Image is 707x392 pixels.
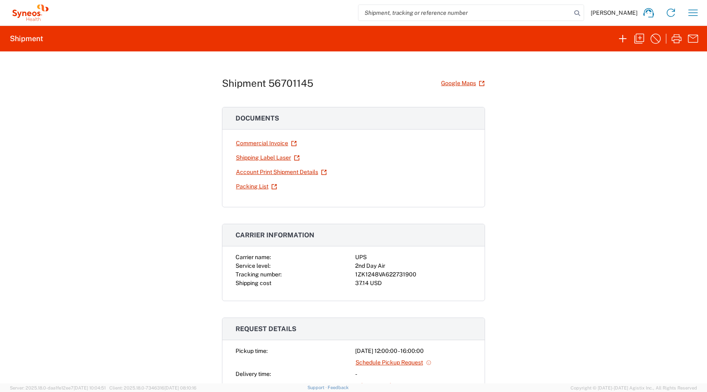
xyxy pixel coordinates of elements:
input: Shipment, tracking or reference number [358,5,571,21]
span: Service level: [236,262,270,269]
div: UPS [355,253,471,262]
span: Copyright © [DATE]-[DATE] Agistix Inc., All Rights Reserved [571,384,697,392]
span: Client: 2025.18.0-7346316 [109,385,196,390]
a: Feedback [328,385,349,390]
div: [DATE] 12:00:00 - 16:00:00 [355,347,471,355]
span: Server: 2025.18.0-daa1fe12ee7 [10,385,106,390]
span: Delivery time: [236,371,271,377]
span: Carrier information [236,231,314,239]
div: 1ZK1248VA622731900 [355,270,471,279]
span: [DATE] 08:10:16 [164,385,196,390]
div: - [355,370,471,378]
span: [DATE] 10:04:51 [74,385,106,390]
h2: Shipment [10,34,43,44]
span: [PERSON_NAME] [591,9,638,16]
a: Support [307,385,328,390]
h1: Shipment 56701145 [222,77,313,89]
a: Shipping Label Laser [236,151,300,165]
div: 37.14 USD [355,279,471,288]
a: Commercial Invoice [236,136,297,151]
a: Packing List [236,179,277,194]
a: Account Print Shipment Details [236,165,327,179]
span: Request details [236,325,296,333]
span: Documents [236,114,279,122]
span: Pickup time: [236,348,268,354]
span: Tracking number: [236,271,282,278]
a: Schedule Pickup Request [355,355,432,370]
a: Google Maps [441,76,485,90]
span: Carrier name: [236,254,271,260]
div: 2nd Day Air [355,262,471,270]
span: Shipping cost [236,280,271,286]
